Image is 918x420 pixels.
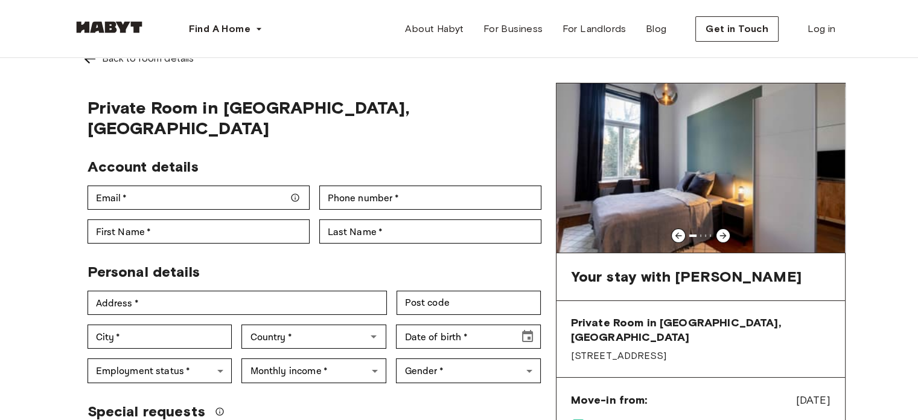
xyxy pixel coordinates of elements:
[695,16,779,42] button: Get in Touch
[562,22,626,36] span: For Landlords
[474,17,553,41] a: For Business
[397,291,541,315] div: Post code
[405,22,464,36] span: About Habyt
[215,407,225,416] svg: We'll do our best to accommodate your request, but please note we can't guarantee it will be poss...
[552,17,636,41] a: For Landlords
[571,315,830,344] span: Private Room in [GEOGRAPHIC_DATA], [GEOGRAPHIC_DATA]
[88,325,232,349] div: City
[73,42,846,76] a: Left pointing arrowBack to room details
[796,392,830,408] span: [DATE]
[571,349,830,363] span: [STREET_ADDRESS]
[83,51,97,66] img: Left pointing arrow
[88,263,200,280] span: Personal details
[798,17,845,41] a: Log in
[88,97,541,138] span: Private Room in [GEOGRAPHIC_DATA], [GEOGRAPHIC_DATA]
[636,17,677,41] a: Blog
[571,393,648,407] span: Move-in from:
[179,17,272,41] button: Find A Home
[515,325,540,349] button: Choose date
[88,219,310,244] div: First Name
[483,22,543,36] span: For Business
[365,328,382,345] button: Open
[706,22,768,36] span: Get in Touch
[290,193,300,202] svg: Make sure your email is correct — we'll send your booking details there.
[808,22,835,36] span: Log in
[571,268,802,286] span: Your stay with [PERSON_NAME]
[319,186,541,210] div: Phone number
[88,186,310,210] div: Email
[556,83,845,253] img: Image of the room
[88,291,387,315] div: Address
[189,22,250,36] span: Find A Home
[395,17,473,41] a: About Habyt
[88,158,199,175] span: Account details
[102,51,194,66] div: Back to room details
[646,22,667,36] span: Blog
[319,219,541,244] div: Last Name
[73,21,145,33] img: Habyt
